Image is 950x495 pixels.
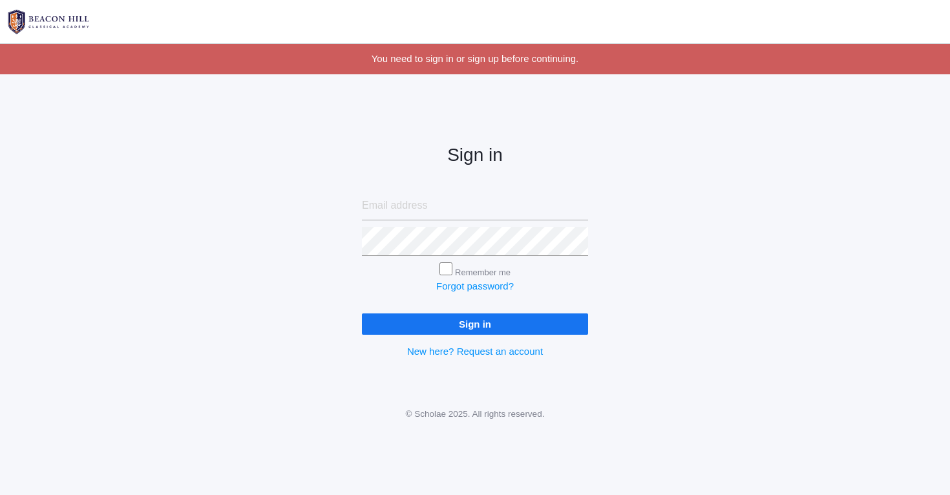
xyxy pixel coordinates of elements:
[455,268,511,277] label: Remember me
[362,191,588,220] input: Email address
[362,145,588,165] h2: Sign in
[436,280,514,291] a: Forgot password?
[362,313,588,335] input: Sign in
[407,346,543,357] a: New here? Request an account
